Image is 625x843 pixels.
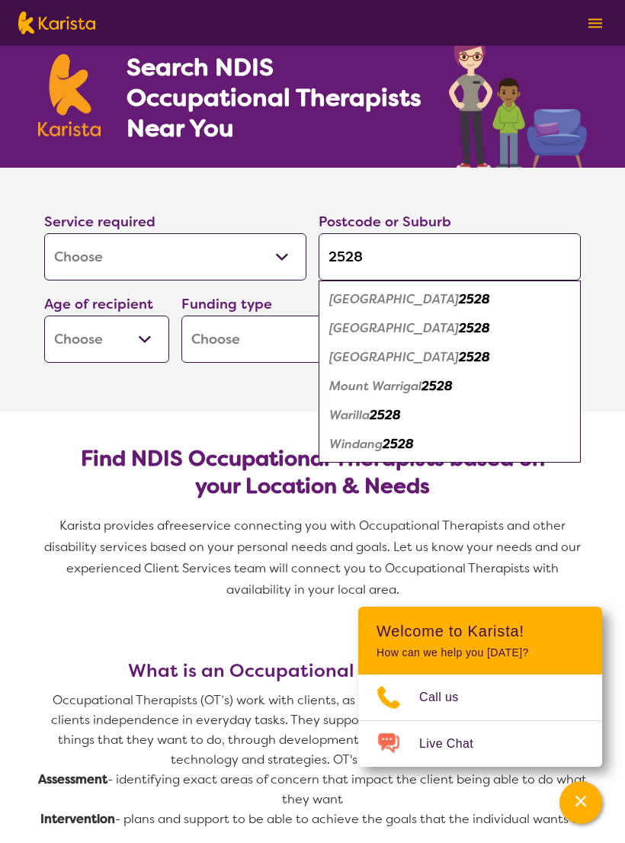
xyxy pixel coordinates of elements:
em: 2528 [459,349,490,365]
span: free [165,518,189,534]
div: Barrack Point 2528 [326,314,573,343]
em: 2528 [370,407,401,423]
div: Lake Illawarra 2528 [326,343,573,372]
em: [GEOGRAPHIC_DATA] [329,320,459,336]
img: occupational-therapy [449,34,587,168]
em: 2528 [459,320,490,336]
img: Karista logo [38,54,101,136]
span: Karista provides a [59,518,165,534]
h3: What is an Occupational Therapist (OT)? [38,660,587,681]
button: Channel Menu [559,781,602,824]
span: service connecting you with Occupational Therapists and other disability services based on your p... [44,518,584,598]
label: Postcode or Suburb [319,213,451,231]
label: Funding type [181,295,272,313]
div: Warilla 2528 [326,401,573,430]
h2: Welcome to Karista! [377,622,584,640]
div: Barrack Heights 2528 [326,285,573,314]
p: - plans and support to be able to achieve the goals that the individual wants to [38,809,587,829]
span: Live Chat [419,732,492,755]
img: menu [588,18,602,28]
em: 2528 [383,436,414,452]
label: Service required [44,213,155,231]
img: Karista logo [18,11,95,34]
div: Windang 2528 [326,430,573,459]
div: Channel Menu [358,607,602,767]
em: [GEOGRAPHIC_DATA] [329,291,459,307]
span: Call us [419,686,477,709]
div: Mount Warrigal 2528 [326,372,573,401]
strong: Assessment [38,771,107,787]
h2: Find NDIS Occupational Therapists based on your Location & Needs [56,445,569,500]
em: Mount Warrigal [329,378,421,394]
em: 2528 [459,291,490,307]
input: Type [319,233,581,280]
p: How can we help you [DATE]? [377,646,584,659]
p: - identifying exact areas of concern that impact the client being able to do what they want [38,770,587,809]
p: Occupational Therapists (OT’s) work with clients, as well as their families, to improve the clien... [38,691,587,770]
em: Windang [329,436,383,452]
label: Age of recipient [44,295,153,313]
em: Warilla [329,407,370,423]
strong: Intervention [40,811,115,827]
em: 2528 [421,378,453,394]
h1: Search NDIS Occupational Therapists Near You [127,52,423,143]
em: [GEOGRAPHIC_DATA] [329,349,459,365]
ul: Choose channel [358,675,602,767]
